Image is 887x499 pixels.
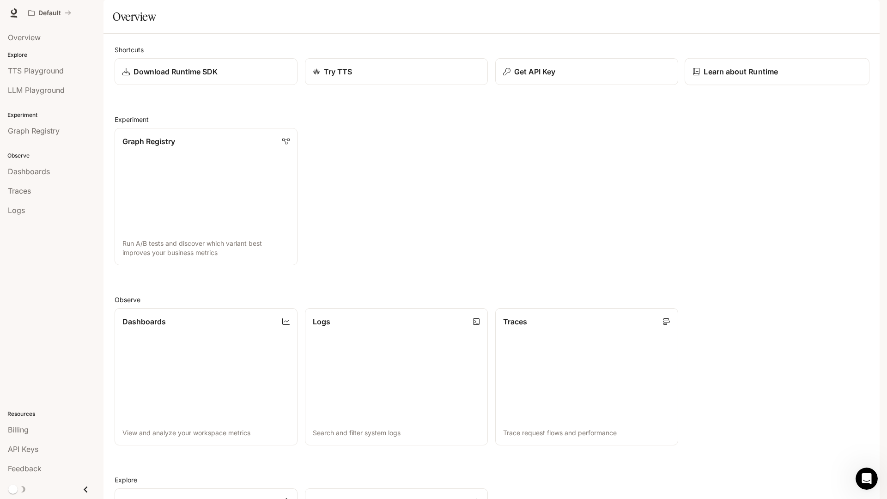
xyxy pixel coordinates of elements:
button: Get API Key [495,58,678,85]
h2: Explore [115,475,869,485]
p: Graph Registry [122,136,175,147]
p: Logs [313,316,330,327]
h1: Overview [113,7,156,26]
h2: Observe [115,295,869,304]
a: DashboardsView and analyze your workspace metrics [115,308,298,445]
p: Run A/B tests and discover which variant best improves your business metrics [122,239,290,257]
a: TracesTrace request flows and performance [495,308,678,445]
a: Learn about Runtime [685,58,869,85]
a: Graph RegistryRun A/B tests and discover which variant best improves your business metrics [115,128,298,265]
p: View and analyze your workspace metrics [122,428,290,438]
a: LogsSearch and filter system logs [305,308,488,445]
p: Search and filter system logs [313,428,480,438]
a: Try TTS [305,58,488,85]
p: Learn about Runtime [704,66,778,77]
p: Download Runtime SDK [134,66,218,77]
iframe: Intercom live chat [856,468,878,490]
p: Dashboards [122,316,166,327]
h2: Shortcuts [115,45,869,55]
a: Download Runtime SDK [115,58,298,85]
p: Traces [503,316,527,327]
p: Trace request flows and performance [503,428,670,438]
h2: Experiment [115,115,869,124]
p: Default [38,9,61,17]
p: Get API Key [514,66,555,77]
p: Try TTS [324,66,352,77]
button: All workspaces [24,4,75,22]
